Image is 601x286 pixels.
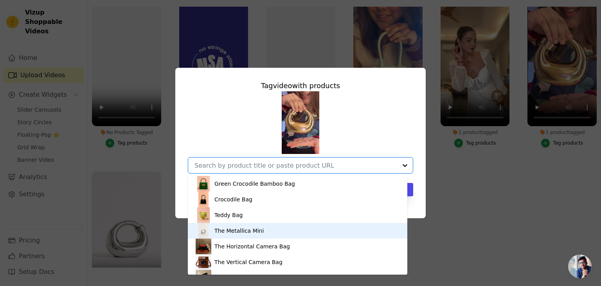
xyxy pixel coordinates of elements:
img: product thumbnail [196,192,211,207]
div: Teddy Bag [214,211,243,219]
img: product thumbnail [196,239,211,254]
div: Green Crocodile Bamboo Bag [214,180,295,188]
img: product thumbnail [196,207,211,223]
div: The Horizontal Camera Bag [214,243,290,250]
div: The Metallica Mini [214,227,264,235]
div: Open chat [568,255,592,278]
img: product thumbnail [196,176,211,192]
div: Tag video with products [188,80,413,91]
img: product thumbnail [196,254,211,270]
div: Crocodile Bag [214,195,252,203]
img: product thumbnail [196,270,211,286]
input: Search by product title or paste product URL [194,162,397,169]
div: The F Bag [214,274,242,282]
div: The Vertical Camera Bag [214,258,283,266]
img: vizup-images-0dc9.jpg [282,91,319,154]
img: product thumbnail [196,223,211,239]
